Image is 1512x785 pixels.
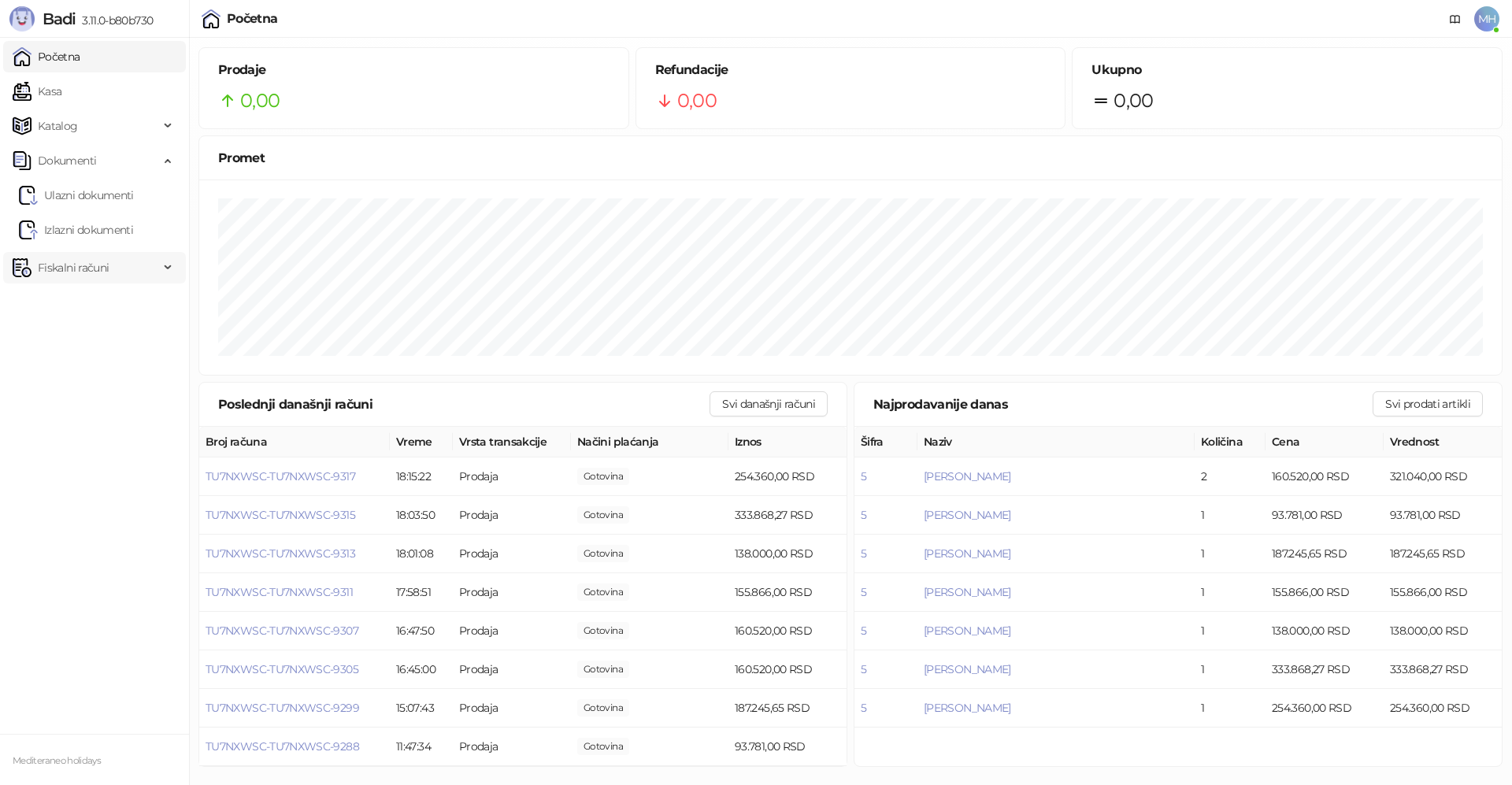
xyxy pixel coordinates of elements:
[390,457,453,496] td: 18:15:22
[861,469,866,483] button: 5
[1384,457,1502,496] td: 321.040,00 RSD
[218,61,610,80] h5: Prodaje
[1373,391,1483,417] button: Svi prodati artikli
[19,180,134,211] a: Ulazni dokumentiUlazni dokumenti
[1266,612,1384,650] td: 138.000,00 RSD
[577,699,629,716] span: 0,00
[390,573,453,612] td: 17:58:51
[13,755,101,766] small: Mediteraneo holidays
[43,9,76,28] span: Badi
[655,61,1047,80] h5: Refundacije
[1266,535,1384,573] td: 187.245,65 RSD
[206,585,353,599] button: TU7NXWSC-TU7NXWSC-9311
[240,86,280,116] span: 0,00
[453,573,571,612] td: Prodaja
[924,585,1011,599] button: [PERSON_NAME]
[924,469,1011,483] button: [PERSON_NAME]
[206,662,358,676] button: TU7NXWSC-TU7NXWSC-9305
[577,583,629,601] span: 0,00
[453,728,571,766] td: Prodaja
[728,612,847,650] td: 160.520,00 RSD
[218,394,710,414] div: Poslednji današnji računi
[453,535,571,573] td: Prodaja
[924,701,1011,715] button: [PERSON_NAME]
[206,739,359,754] span: TU7NXWSC-TU7NXWSC-9288
[1384,496,1502,535] td: 93.781,00 RSD
[1195,427,1266,457] th: Količina
[1195,496,1266,535] td: 1
[861,546,866,561] button: 5
[453,650,571,689] td: Prodaja
[1384,573,1502,612] td: 155.866,00 RSD
[577,622,629,639] span: 0,00
[453,457,571,496] td: Prodaja
[861,585,866,599] button: 5
[390,496,453,535] td: 18:03:50
[577,506,629,524] span: 0,00
[390,650,453,689] td: 16:45:00
[218,148,1483,168] div: Promet
[390,612,453,650] td: 16:47:50
[227,13,278,25] div: Početna
[206,624,358,638] button: TU7NXWSC-TU7NXWSC-9307
[577,545,629,562] span: 0,00
[1474,6,1499,31] span: MH
[861,624,866,638] button: 5
[13,41,80,72] a: Početna
[38,252,109,283] span: Fiskalni računi
[13,76,61,107] a: Kasa
[1195,612,1266,650] td: 1
[728,573,847,612] td: 155.866,00 RSD
[1266,650,1384,689] td: 333.868,27 RSD
[1266,689,1384,728] td: 254.360,00 RSD
[38,145,96,176] span: Dokumenti
[577,468,629,485] span: 0,00
[924,624,1011,638] button: [PERSON_NAME]
[854,427,917,457] th: Šifra
[873,394,1373,414] div: Najprodavanije danas
[710,391,828,417] button: Svi današnji računi
[1443,6,1468,31] a: Dokumentacija
[453,612,571,650] td: Prodaja
[453,689,571,728] td: Prodaja
[453,496,571,535] td: Prodaja
[1091,61,1483,80] h5: Ukupno
[1195,650,1266,689] td: 1
[390,689,453,728] td: 15:07:43
[1266,457,1384,496] td: 160.520,00 RSD
[728,689,847,728] td: 187.245,65 RSD
[1384,650,1502,689] td: 333.868,27 RSD
[571,427,728,457] th: Načini plaćanja
[1384,689,1502,728] td: 254.360,00 RSD
[206,701,359,715] span: TU7NXWSC-TU7NXWSC-9299
[728,535,847,573] td: 138.000,00 RSD
[206,508,355,522] button: TU7NXWSC-TU7NXWSC-9315
[9,6,35,31] img: Logo
[206,469,355,483] button: TU7NXWSC-TU7NXWSC-9317
[1384,535,1502,573] td: 187.245,65 RSD
[924,508,1011,522] button: [PERSON_NAME]
[924,662,1011,676] button: [PERSON_NAME]
[206,546,355,561] span: TU7NXWSC-TU7NXWSC-9313
[453,427,571,457] th: Vrsta transakcije
[1195,689,1266,728] td: 1
[861,508,866,522] button: 5
[1114,86,1153,116] span: 0,00
[390,535,453,573] td: 18:01:08
[199,427,390,457] th: Broj računa
[861,701,866,715] button: 5
[390,728,453,766] td: 11:47:34
[924,546,1011,561] span: [PERSON_NAME]
[728,427,847,457] th: Iznos
[1195,457,1266,496] td: 2
[577,738,629,755] span: 0,00
[38,110,78,142] span: Katalog
[577,661,629,678] span: 0,00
